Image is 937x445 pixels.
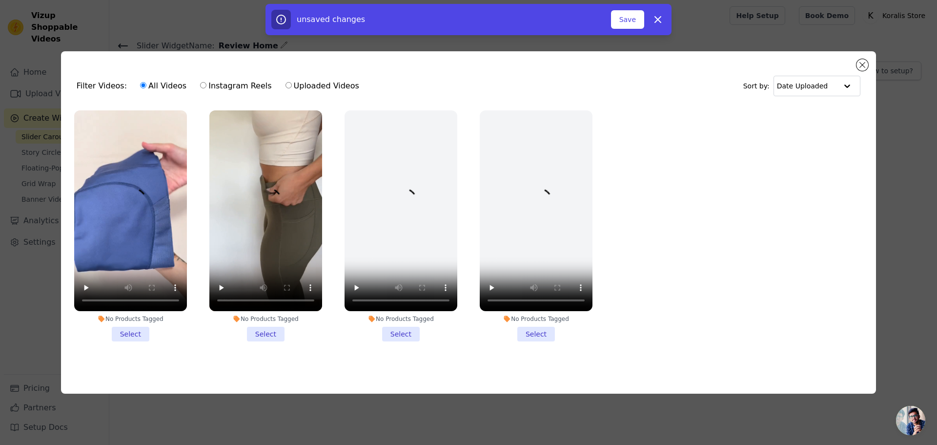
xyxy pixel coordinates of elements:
span: unsaved changes [297,15,365,24]
div: Filter Videos: [77,75,365,97]
label: Instagram Reels [200,80,272,92]
div: No Products Tagged [209,315,322,323]
div: No Products Tagged [345,315,457,323]
div: No Products Tagged [74,315,187,323]
label: Uploaded Videos [285,80,360,92]
div: Sort by: [743,76,861,96]
button: Save [611,10,644,29]
div: No Products Tagged [480,315,592,323]
label: All Videos [140,80,187,92]
div: Bate-papo aberto [896,406,925,435]
button: Close modal [856,59,868,71]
